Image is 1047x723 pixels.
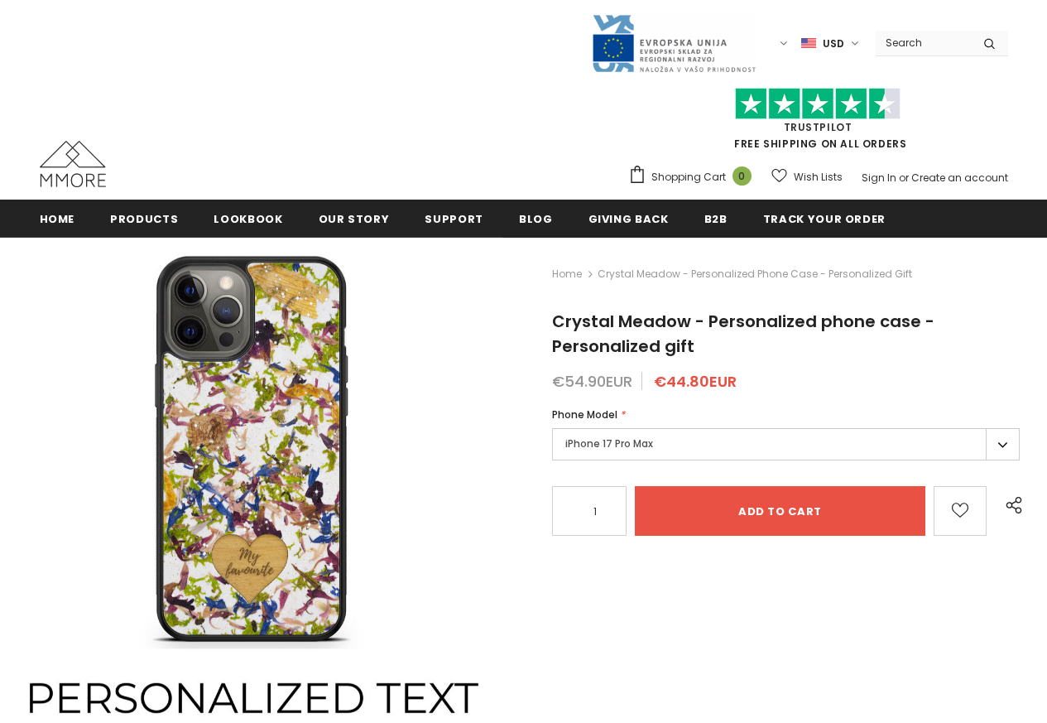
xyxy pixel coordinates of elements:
span: Products [110,211,178,227]
span: Crystal Meadow - Personalized phone case - Personalized gift [598,264,912,284]
span: support [425,211,483,227]
input: Search Site [876,31,971,55]
span: Blog [519,211,553,227]
span: €44.80EUR [654,371,737,392]
a: Track your order [763,200,886,237]
span: Wish Lists [794,169,843,186]
label: iPhone 17 Pro Max [552,428,1020,460]
span: Shopping Cart [651,169,726,186]
a: Wish Lists [771,162,843,191]
img: MMORE Cases [40,141,106,187]
span: Crystal Meadow - Personalized phone case - Personalized gift [552,310,934,358]
a: Home [552,264,582,284]
a: Home [40,200,75,237]
span: B2B [704,211,728,227]
span: Our Story [319,211,390,227]
a: Create an account [911,171,1008,185]
img: USD [801,36,816,51]
span: FREE SHIPPING ON ALL ORDERS [628,95,1008,151]
a: B2B [704,200,728,237]
span: USD [823,36,844,52]
a: Blog [519,200,553,237]
span: 0 [732,166,752,186]
a: Trustpilot [784,120,852,134]
span: Track your order [763,211,886,227]
span: Lookbook [214,211,282,227]
a: Our Story [319,200,390,237]
span: Phone Model [552,407,617,422]
span: Giving back [588,211,669,227]
a: Giving back [588,200,669,237]
a: Shopping Cart 0 [628,165,760,190]
span: Home [40,211,75,227]
a: Javni Razpis [591,36,756,50]
a: Sign In [862,171,896,185]
span: or [899,171,909,185]
img: Javni Razpis [591,13,756,74]
a: Lookbook [214,200,282,237]
img: Trust Pilot Stars [735,88,901,120]
span: €54.90EUR [552,371,632,392]
a: Products [110,200,178,237]
a: support [425,200,483,237]
input: Add to cart [635,486,925,536]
